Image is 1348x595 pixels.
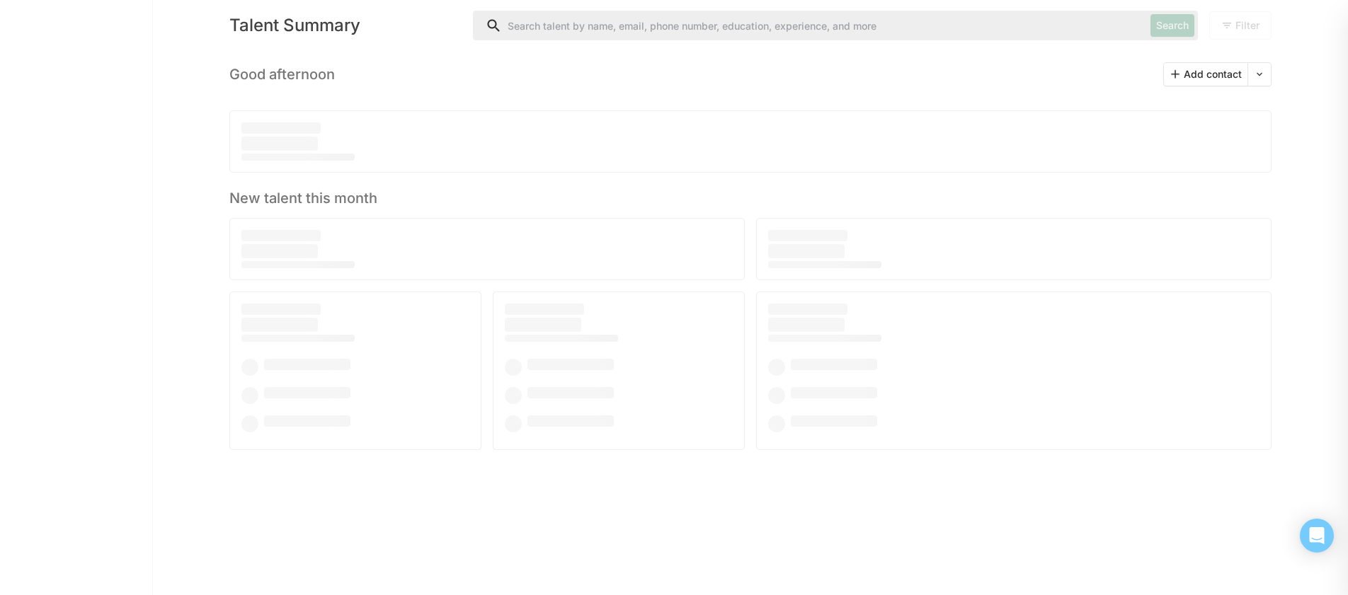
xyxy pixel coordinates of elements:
h3: New talent this month [229,184,1272,207]
div: Talent Summary [229,17,462,34]
div: Open Intercom Messenger [1300,519,1334,553]
input: Search [474,11,1145,40]
button: Add contact [1164,63,1247,86]
h3: Good afternoon [229,66,335,83]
